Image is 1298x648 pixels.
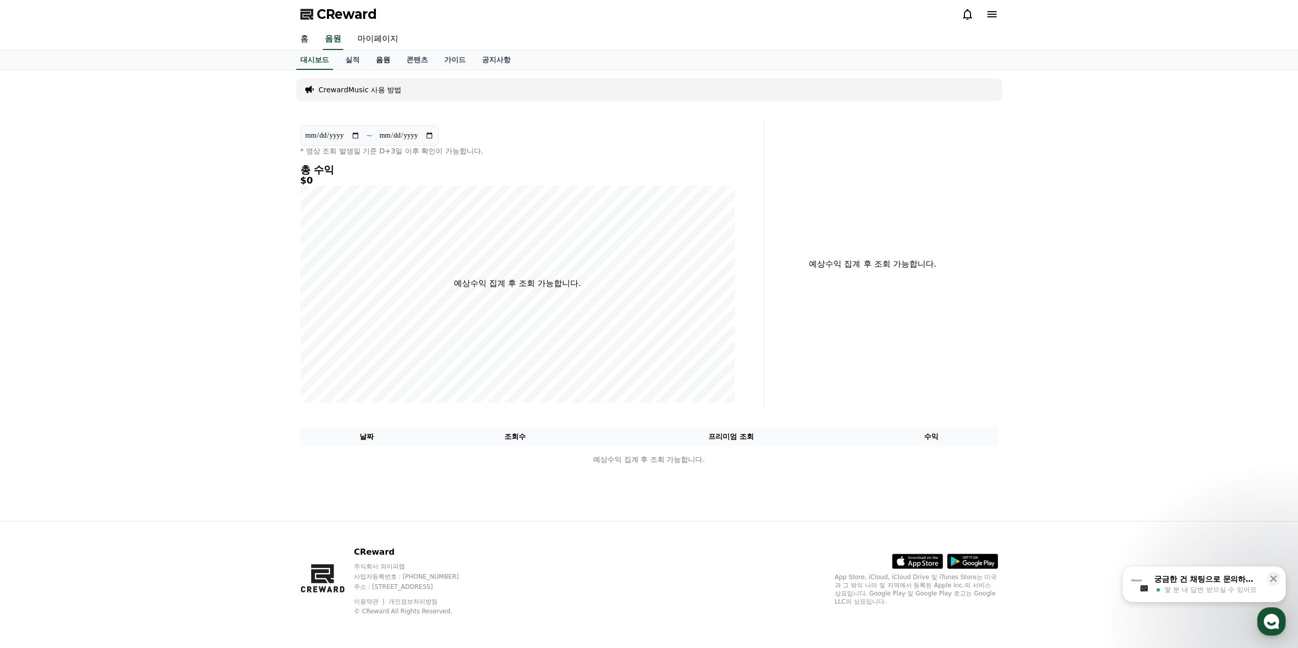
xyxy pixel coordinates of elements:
p: CReward [354,546,478,558]
p: 예상수익 집계 후 조회 가능합니다. [301,454,998,465]
p: App Store, iCloud, iCloud Drive 및 iTunes Store는 미국과 그 밖의 나라 및 지역에서 등록된 Apple Inc.의 서비스 상표입니다. Goo... [835,573,998,606]
a: 마이페이지 [349,29,406,50]
a: 음원 [323,29,343,50]
a: 가이드 [436,50,474,70]
a: CrewardMusic 사용 방법 [319,85,402,95]
p: 예상수익 집계 후 조회 가능합니다. [772,258,974,270]
a: 홈 [3,323,67,349]
p: ~ [366,129,373,142]
a: 대시보드 [296,50,333,70]
p: 사업자등록번호 : [PHONE_NUMBER] [354,573,478,581]
span: 홈 [32,339,38,347]
a: 설정 [132,323,196,349]
span: 대화 [93,339,106,347]
span: 설정 [158,339,170,347]
a: 이용약관 [354,598,386,605]
p: 예상수익 집계 후 조회 가능합니다. [454,277,581,290]
th: 조회수 [433,427,597,446]
a: 실적 [337,50,368,70]
p: 주식회사 와이피랩 [354,562,478,571]
p: * 영상 조회 발생일 기준 D+3일 이후 확인이 가능합니다. [300,146,735,156]
a: CReward [300,6,377,22]
h5: $0 [300,175,735,186]
th: 프리미엄 조회 [597,427,865,446]
p: 주소 : [STREET_ADDRESS] [354,583,478,591]
th: 수익 [865,427,998,446]
p: © CReward All Rights Reserved. [354,607,478,615]
a: 음원 [368,50,398,70]
span: CReward [317,6,377,22]
a: 홈 [292,29,317,50]
a: 개인정보처리방침 [389,598,438,605]
h4: 총 수익 [300,164,735,175]
a: 대화 [67,323,132,349]
a: 공지사항 [474,50,519,70]
a: 콘텐츠 [398,50,436,70]
th: 날짜 [300,427,434,446]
